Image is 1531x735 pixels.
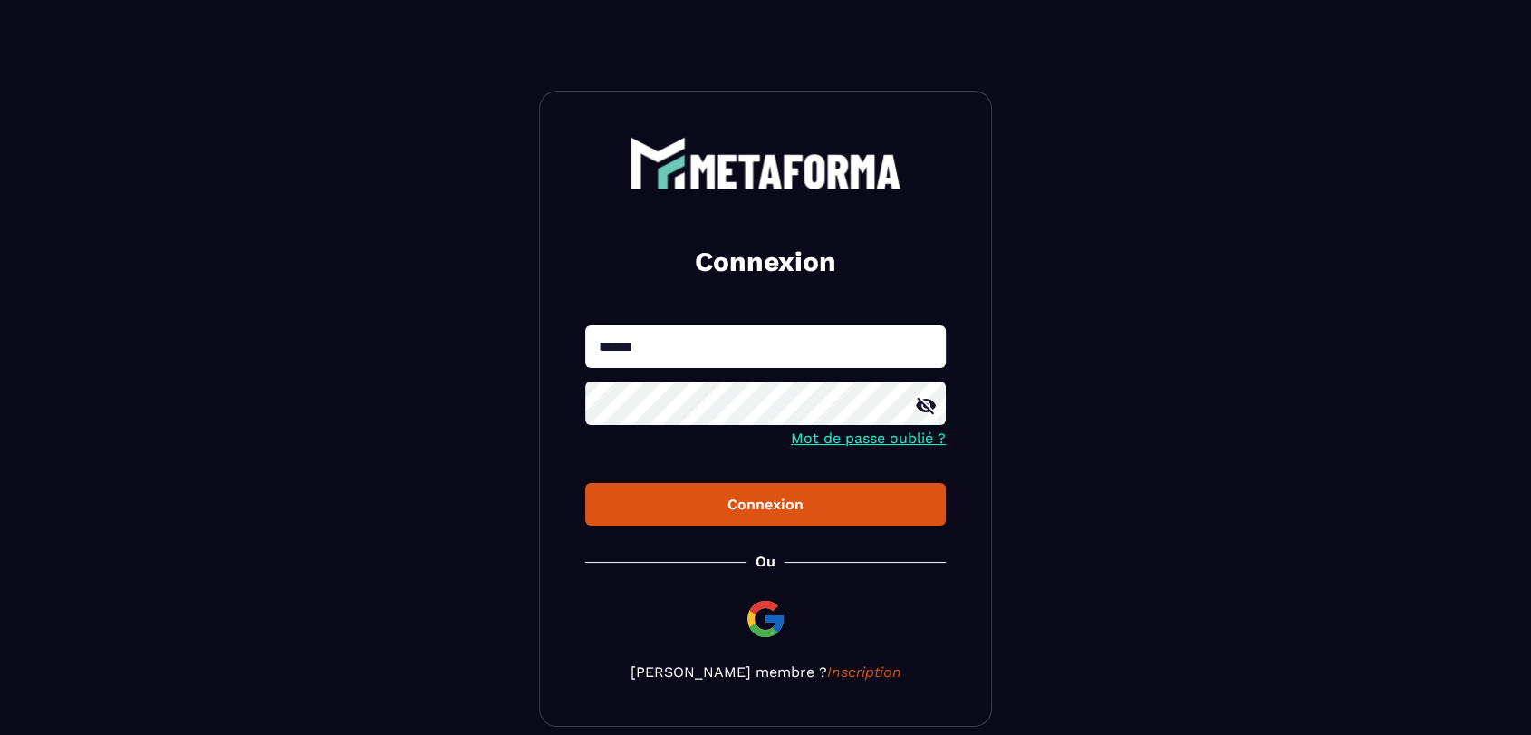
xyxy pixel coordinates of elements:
[791,430,946,447] a: Mot de passe oublié ?
[585,137,946,189] a: logo
[827,663,901,681] a: Inscription
[600,496,931,513] div: Connexion
[607,244,924,280] h2: Connexion
[630,137,901,189] img: logo
[585,663,946,681] p: [PERSON_NAME] membre ?
[744,597,787,641] img: google
[756,553,775,570] p: Ou
[585,483,946,526] button: Connexion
